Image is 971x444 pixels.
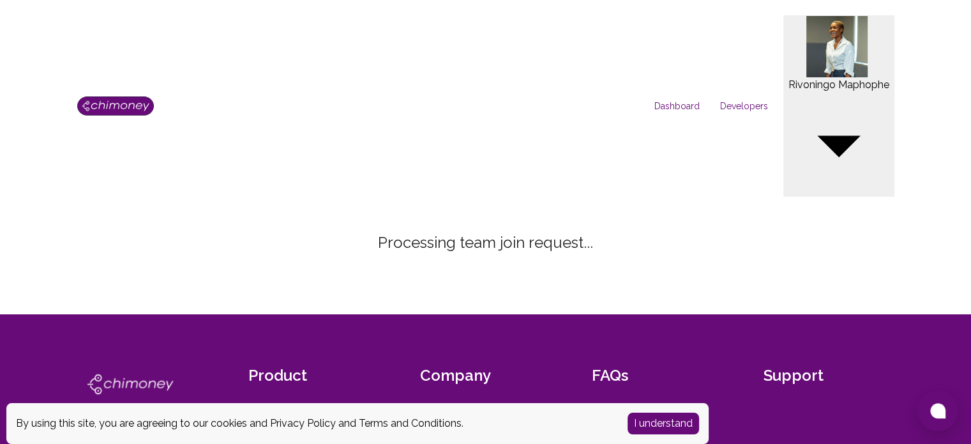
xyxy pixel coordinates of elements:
[77,96,154,116] img: Logo
[710,100,778,112] span: Developers
[420,365,551,386] a: Company
[628,413,699,434] button: Accept cookies
[16,416,608,431] div: By using this site, you are agreeing to our cookies and and .
[248,401,379,419] a: Global Payouts
[917,390,958,431] button: Open chat window
[783,15,894,197] button: account of current user
[270,417,336,429] a: Privacy Policy
[592,365,723,386] a: FAQs
[77,365,183,403] img: chimoney logo
[806,16,868,77] img: avatar
[248,365,379,386] a: Product
[764,365,894,386] a: Support
[420,401,551,419] a: Our Story
[644,100,710,112] span: Dashboard
[359,417,462,429] a: Terms and Conditions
